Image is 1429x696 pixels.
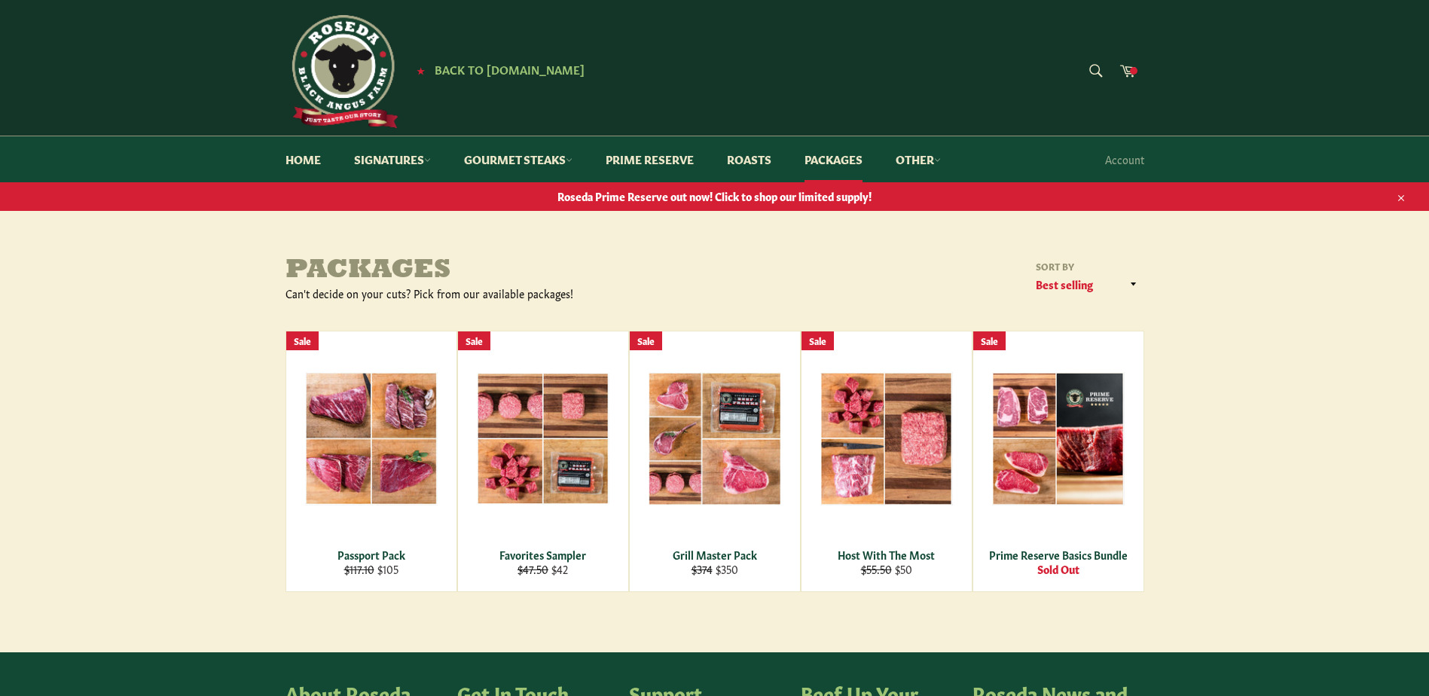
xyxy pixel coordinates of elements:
[801,331,973,592] a: Host With The Most Host With The Most $55.50 $50
[305,372,438,505] img: Passport Pack
[449,136,588,182] a: Gourmet Steaks
[457,331,629,592] a: Favorites Sampler Favorites Sampler $47.50 $42
[344,561,374,576] s: $117.10
[712,136,786,182] a: Roasts
[1031,260,1144,273] label: Sort by
[639,562,790,576] div: $350
[649,372,781,505] img: Grill Master Pack
[285,331,457,592] a: Passport Pack Passport Pack $117.10 $105
[982,548,1134,562] div: Prime Reserve Basics Bundle
[629,331,801,592] a: Grill Master Pack Grill Master Pack $374 $350
[630,331,662,350] div: Sale
[295,548,447,562] div: Passport Pack
[467,562,618,576] div: $42
[409,64,585,76] a: ★ Back to [DOMAIN_NAME]
[285,15,398,128] img: Roseda Beef
[1098,137,1152,182] a: Account
[973,331,1006,350] div: Sale
[270,136,336,182] a: Home
[435,61,585,77] span: Back to [DOMAIN_NAME]
[467,548,618,562] div: Favorites Sampler
[861,561,892,576] s: $55.50
[591,136,709,182] a: Prime Reserve
[285,256,715,286] h1: Packages
[295,562,447,576] div: $105
[639,548,790,562] div: Grill Master Pack
[286,331,319,350] div: Sale
[285,286,715,301] div: Can't decide on your cuts? Pick from our available packages!
[458,331,490,350] div: Sale
[881,136,956,182] a: Other
[811,562,962,576] div: $50
[417,64,425,76] span: ★
[518,561,548,576] s: $47.50
[992,372,1125,505] img: Prime Reserve Basics Bundle
[339,136,446,182] a: Signatures
[802,331,834,350] div: Sale
[820,372,953,505] img: Host With The Most
[973,331,1144,592] a: Prime Reserve Basics Bundle Prime Reserve Basics Bundle Sold Out
[477,373,609,505] img: Favorites Sampler
[982,562,1134,576] div: Sold Out
[789,136,878,182] a: Packages
[811,548,962,562] div: Host With The Most
[692,561,713,576] s: $374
